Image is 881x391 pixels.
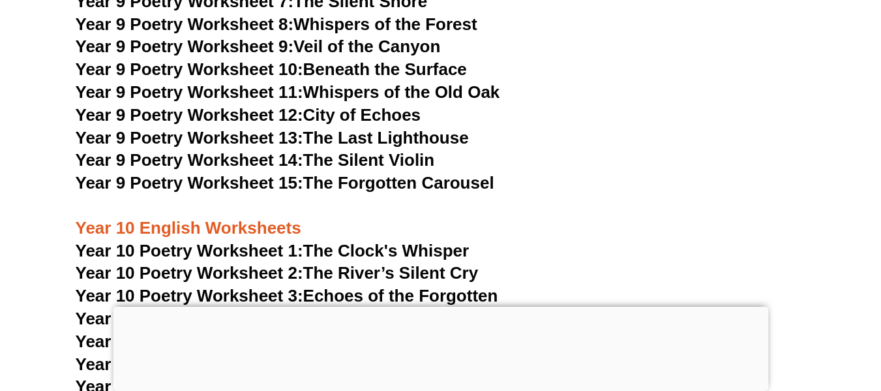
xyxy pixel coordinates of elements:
[76,37,294,56] span: Year 9 Poetry Worksheet 9:
[76,309,465,328] a: Year 10 Poetry Worksheet 4:The Mask of Silence
[76,241,470,260] a: Year 10 Poetry Worksheet 1:The Clock's Whisper
[76,105,421,125] a: Year 9 Poetry Worksheet 12:City of Echoes
[76,309,303,328] span: Year 10 Poetry Worksheet 4:
[76,82,303,102] span: Year 9 Poetry Worksheet 11:
[113,307,768,388] iframe: Advertisement
[76,286,498,305] a: Year 10 Poetry Worksheet 3:Echoes of the Forgotten
[664,243,881,391] iframe: Chat Widget
[76,128,303,148] span: Year 9 Poetry Worksheet 13:
[76,286,303,305] span: Year 10 Poetry Worksheet 3:
[76,263,479,283] a: Year 10 Poetry Worksheet 2:The River’s Silent Cry
[76,82,500,102] a: Year 9 Poetry Worksheet 11:Whispers of the Old Oak
[76,59,303,79] span: Year 9 Poetry Worksheet 10:
[76,241,303,260] span: Year 10 Poetry Worksheet 1:
[76,150,435,170] a: Year 9 Poetry Worksheet 14:The Silent Violin
[76,173,303,193] span: Year 9 Poetry Worksheet 15:
[76,173,494,193] a: Year 9 Poetry Worksheet 15:The Forgotten Carousel
[76,150,303,170] span: Year 9 Poetry Worksheet 14:
[76,14,294,34] span: Year 9 Poetry Worksheet 8:
[76,37,441,56] a: Year 9 Poetry Worksheet 9:Veil of the Canyon
[76,263,303,283] span: Year 10 Poetry Worksheet 2:
[76,195,806,240] h3: Year 10 English Worksheets
[76,128,469,148] a: Year 9 Poetry Worksheet 13:The Last Lighthouse
[76,332,505,351] a: Year 10 Poetry Worksheet 5:Echoes of an Untold Tale
[76,59,467,79] a: Year 9 Poetry Worksheet 10:Beneath the Surface
[76,354,428,374] a: Year 10 Poetry Worksheet 6:Veil of Midnight
[76,105,303,125] span: Year 9 Poetry Worksheet 12:
[76,332,303,351] span: Year 10 Poetry Worksheet 5:
[76,14,477,34] a: Year 9 Poetry Worksheet 8:Whispers of the Forest
[76,354,303,374] span: Year 10 Poetry Worksheet 6:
